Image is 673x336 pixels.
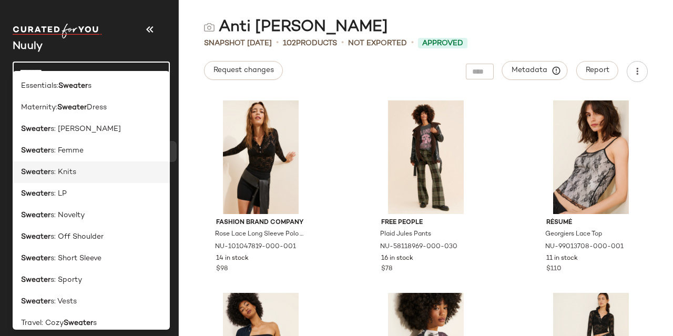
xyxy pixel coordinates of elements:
span: Fashion Brand Company [216,218,305,228]
span: Georgiers Lace Top [545,230,602,239]
b: Sweater [21,274,50,286]
span: Approved [422,38,463,49]
span: Travel: Cozy [21,318,64,329]
span: • [341,37,344,49]
span: • [276,37,279,49]
button: Request changes [204,61,283,80]
button: Metadata [502,61,568,80]
span: s: LP [50,188,67,199]
img: cfy_white_logo.C9jOOHJF.svg [13,24,102,38]
span: Snapshot [DATE] [204,38,272,49]
span: NU-101047819-000-001 [215,242,296,252]
b: Sweater [57,102,87,113]
button: Report [576,61,618,80]
div: Anti [PERSON_NAME] [204,17,388,38]
span: NU-99013708-000-001 [545,242,624,252]
span: Dress [87,102,107,113]
span: s: Knits [50,167,76,178]
img: 101047819_001_b [208,100,314,214]
span: Request changes [213,66,274,75]
span: Metadata [511,66,559,75]
b: Sweater [21,231,50,242]
b: Sweater [21,188,50,199]
div: Products [283,38,337,49]
span: Current Company Name [13,41,43,52]
span: s [93,318,97,329]
span: Report [585,66,609,75]
span: 14 in stock [216,254,249,263]
span: 16 in stock [381,254,413,263]
b: Sweater [21,253,50,264]
span: s: Femme [50,145,84,156]
span: s: Vests [50,296,77,307]
span: s: Novelty [50,210,85,221]
b: Sweater [21,167,50,178]
span: s: [PERSON_NAME] [50,124,121,135]
span: Not Exported [348,38,407,49]
span: 11 in stock [546,254,578,263]
span: • [411,37,414,49]
span: $98 [216,264,228,274]
span: Maternity: [21,102,57,113]
span: s [88,80,91,91]
b: Sweater [21,124,50,135]
span: s: Short Sleeve [50,253,101,264]
b: Sweater [21,296,50,307]
span: s: Sporty [50,274,82,286]
span: Free People [381,218,471,228]
img: svg%3e [204,22,215,33]
img: 99013708_001_b [538,100,644,214]
b: Sweater [64,318,93,329]
span: 102 [283,39,296,47]
span: Essentials: [21,80,58,91]
span: Rose Lace Long Sleeve Polo T-Shirt [215,230,304,239]
img: 58118969_030_b [373,100,479,214]
span: NU-58118969-000-030 [380,242,457,252]
span: s: Off Shoulder [50,231,104,242]
b: Sweater [21,145,50,156]
b: Sweater [21,210,50,221]
span: $78 [381,264,392,274]
span: Résumé [546,218,636,228]
span: Plaid Jules Pants [380,230,431,239]
span: $110 [546,264,562,274]
b: Sweater [58,80,88,91]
